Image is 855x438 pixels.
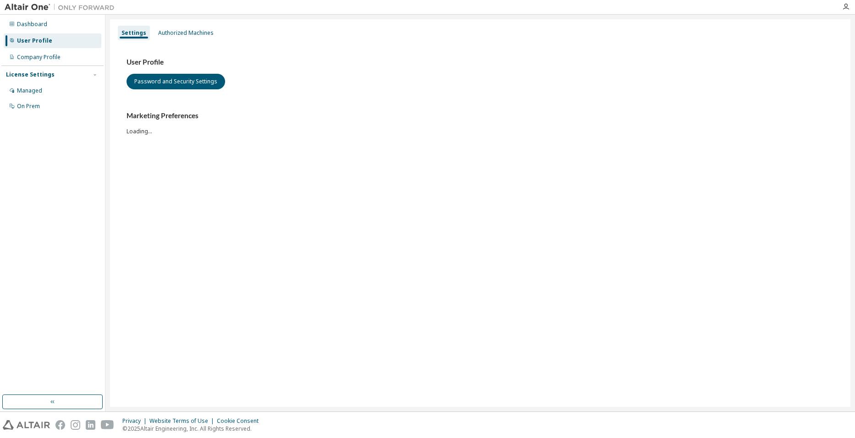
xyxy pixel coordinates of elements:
div: Company Profile [17,54,61,61]
h3: User Profile [127,58,834,67]
div: On Prem [17,103,40,110]
img: linkedin.svg [86,420,95,430]
button: Password and Security Settings [127,74,225,89]
img: instagram.svg [71,420,80,430]
div: Cookie Consent [217,417,264,425]
div: Authorized Machines [158,29,214,37]
div: Settings [121,29,146,37]
div: Dashboard [17,21,47,28]
p: © 2025 Altair Engineering, Inc. All Rights Reserved. [122,425,264,433]
div: Privacy [122,417,149,425]
img: Altair One [5,3,119,12]
div: User Profile [17,37,52,44]
div: Loading... [127,111,834,135]
div: License Settings [6,71,55,78]
div: Managed [17,87,42,94]
div: Website Terms of Use [149,417,217,425]
img: facebook.svg [55,420,65,430]
h3: Marketing Preferences [127,111,834,120]
img: youtube.svg [101,420,114,430]
img: altair_logo.svg [3,420,50,430]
